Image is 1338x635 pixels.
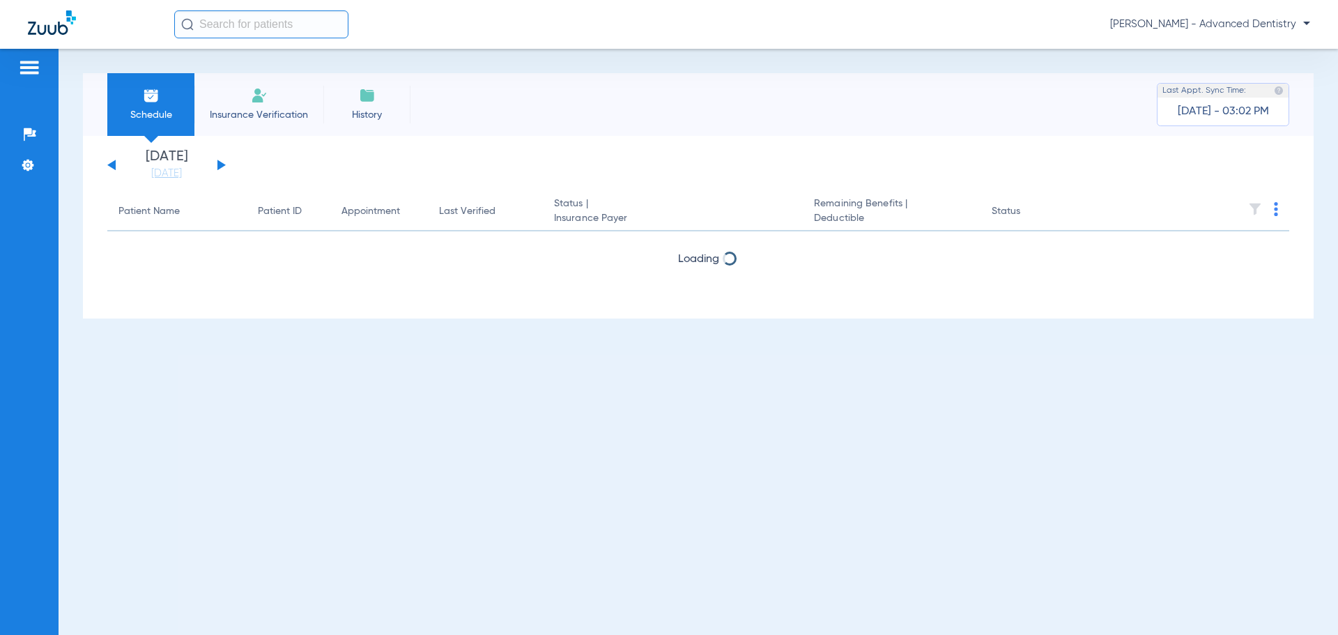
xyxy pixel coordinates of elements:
[118,108,184,122] span: Schedule
[981,192,1075,231] th: Status
[543,192,803,231] th: Status |
[258,204,302,219] div: Patient ID
[341,204,400,219] div: Appointment
[1274,86,1284,95] img: last sync help info
[554,211,792,226] span: Insurance Payer
[1178,105,1269,118] span: [DATE] - 03:02 PM
[181,18,194,31] img: Search Icon
[125,150,208,181] li: [DATE]
[28,10,76,35] img: Zuub Logo
[1162,84,1246,98] span: Last Appt. Sync Time:
[439,204,532,219] div: Last Verified
[814,211,969,226] span: Deductible
[251,87,268,104] img: Manual Insurance Verification
[118,204,180,219] div: Patient Name
[125,167,208,181] a: [DATE]
[18,59,40,76] img: hamburger-icon
[1248,202,1262,216] img: filter.svg
[334,108,400,122] span: History
[143,87,160,104] img: Schedule
[1274,202,1278,216] img: group-dot-blue.svg
[803,192,980,231] th: Remaining Benefits |
[439,204,495,219] div: Last Verified
[678,254,719,265] span: Loading
[359,87,376,104] img: History
[258,204,319,219] div: Patient ID
[174,10,348,38] input: Search for patients
[118,204,236,219] div: Patient Name
[1110,17,1310,31] span: [PERSON_NAME] - Advanced Dentistry
[205,108,313,122] span: Insurance Verification
[341,204,417,219] div: Appointment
